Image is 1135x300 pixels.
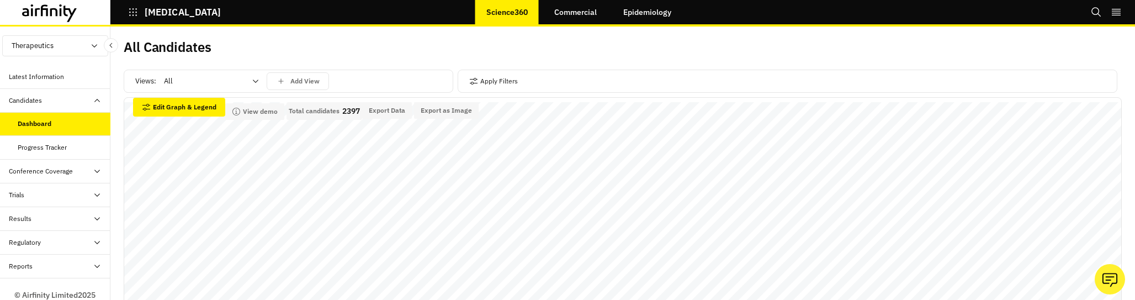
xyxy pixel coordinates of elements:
[124,39,211,55] h2: All Candidates
[1091,3,1102,22] button: Search
[145,7,221,17] p: [MEDICAL_DATA]
[18,143,67,152] div: Progress Tracker
[225,103,284,120] button: View demo
[267,72,329,90] button: save changes
[128,3,221,22] button: [MEDICAL_DATA]
[133,98,225,117] button: Edit Graph & Legend
[414,102,479,119] button: Export as Image
[362,102,412,119] button: Export Data
[9,96,42,106] div: Candidates
[486,8,528,17] p: Science360
[135,72,329,90] div: Views:
[9,214,31,224] div: Results
[9,261,33,271] div: Reports
[469,72,518,90] button: Apply Filters
[290,77,320,85] p: Add View
[342,107,360,115] p: 2397
[1095,264,1125,294] button: Ask our analysts
[9,190,24,200] div: Trials
[2,35,108,56] button: Therapeutics
[9,166,73,176] div: Conference Coverage
[9,72,64,82] div: Latest Information
[9,238,41,248] div: Regulatory
[18,119,51,129] div: Dashboard
[289,107,340,115] p: Total candidates
[104,38,118,52] button: Close Sidebar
